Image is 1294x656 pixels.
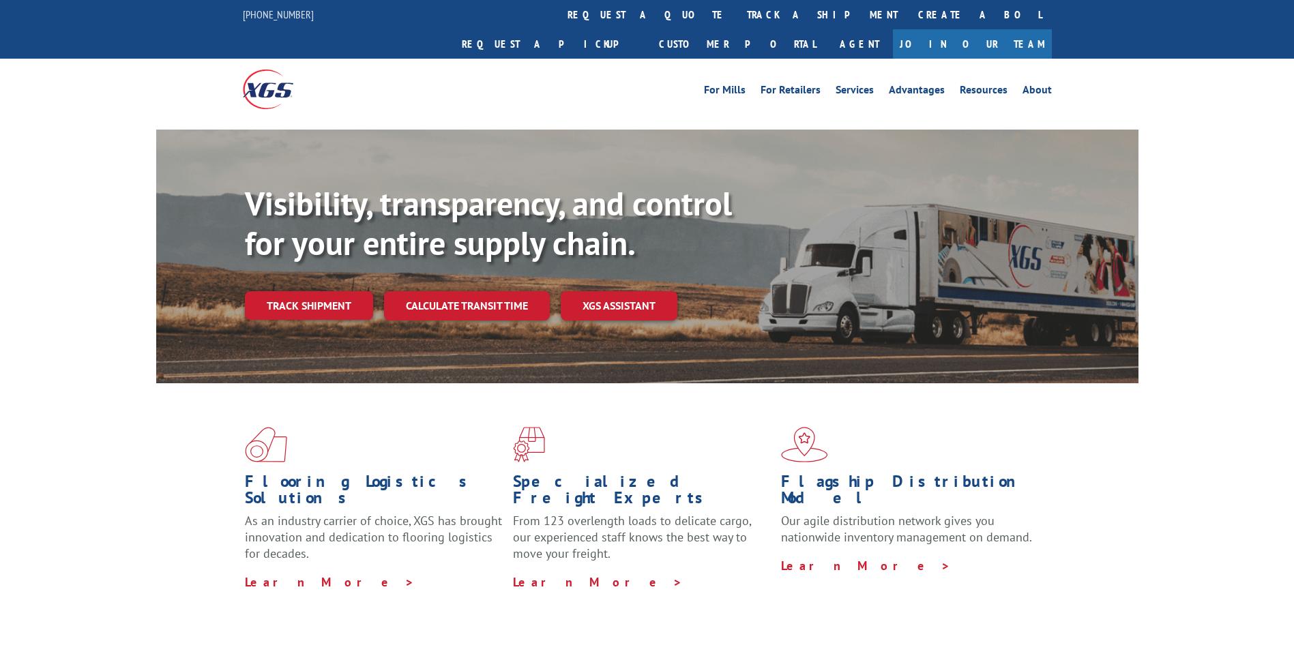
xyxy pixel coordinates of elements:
b: Visibility, transparency, and control for your entire supply chain. [245,182,732,264]
a: For Mills [704,85,746,100]
a: Advantages [889,85,945,100]
img: xgs-icon-flagship-distribution-model-red [781,427,828,462]
a: Learn More > [781,558,951,573]
a: Calculate transit time [384,291,550,320]
a: XGS ASSISTANT [561,291,677,320]
a: Learn More > [513,574,683,590]
a: Request a pickup [452,29,649,59]
a: [PHONE_NUMBER] [243,8,314,21]
h1: Flooring Logistics Solutions [245,473,503,513]
p: From 123 overlength loads to delicate cargo, our experienced staff knows the best way to move you... [513,513,771,573]
a: Track shipment [245,291,373,320]
a: For Retailers [761,85,821,100]
a: Agent [826,29,893,59]
img: xgs-icon-focused-on-flooring-red [513,427,545,462]
img: xgs-icon-total-supply-chain-intelligence-red [245,427,287,462]
a: Resources [960,85,1008,100]
a: Learn More > [245,574,415,590]
h1: Flagship Distribution Model [781,473,1039,513]
h1: Specialized Freight Experts [513,473,771,513]
a: Services [836,85,874,100]
span: Our agile distribution network gives you nationwide inventory management on demand. [781,513,1032,545]
a: Customer Portal [649,29,826,59]
a: Join Our Team [893,29,1052,59]
a: About [1023,85,1052,100]
span: As an industry carrier of choice, XGS has brought innovation and dedication to flooring logistics... [245,513,502,561]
